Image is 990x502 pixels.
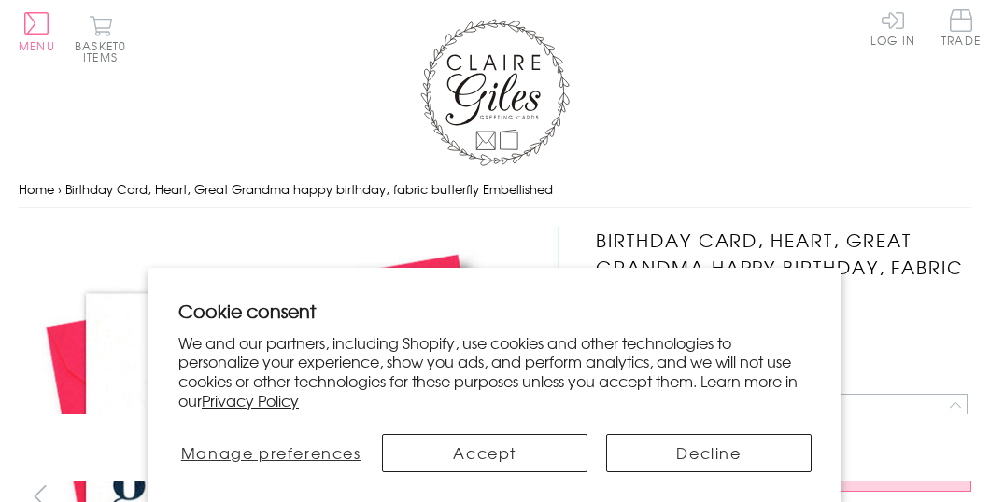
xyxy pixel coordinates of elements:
button: Accept [382,434,587,472]
p: We and our partners, including Shopify, use cookies and other technologies to personalize your ex... [178,333,812,411]
span: Menu [19,37,55,54]
span: › [58,180,62,198]
a: Home [19,180,54,198]
a: Trade [941,9,981,49]
a: Privacy Policy [202,389,299,411]
button: Menu [19,12,55,51]
span: Birthday Card, Heart, Great Grandma happy birthday, fabric butterfly Embellished [65,180,553,198]
img: Claire Giles Greetings Cards [420,19,570,166]
span: Manage preferences [181,441,361,464]
h2: Cookie consent [178,298,812,324]
button: Basket0 items [75,15,126,63]
span: Trade [941,9,981,46]
h1: Birthday Card, Heart, Great Grandma happy birthday, fabric butterfly Embellished [596,227,971,307]
nav: breadcrumbs [19,171,971,209]
a: Log In [870,9,915,46]
button: Decline [606,434,812,472]
button: Manage preferences [178,434,363,472]
span: 0 items [83,37,126,65]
